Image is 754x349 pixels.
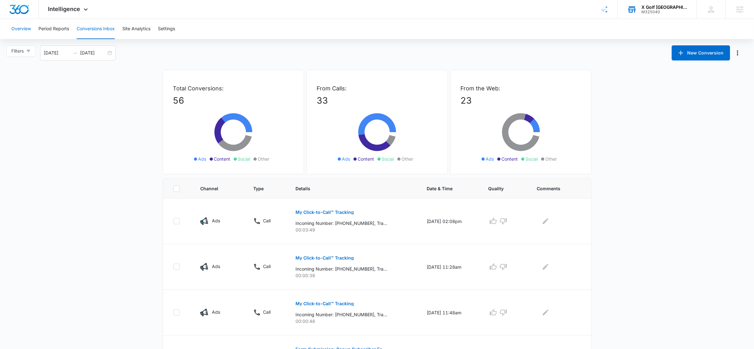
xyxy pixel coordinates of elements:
[419,244,481,290] td: [DATE] 11:28am
[358,156,374,162] span: Content
[44,49,70,56] input: Start date
[198,156,207,162] span: Ads
[317,94,437,107] p: 33
[526,156,538,162] span: Social
[342,156,350,162] span: Ads
[296,185,402,192] span: Details
[537,185,572,192] span: Comments
[11,19,31,39] button: Overview
[296,205,354,220] button: My Click-to-Call™ Tracking
[263,217,271,224] p: Call
[16,16,69,21] div: Domain: [DOMAIN_NAME]
[10,16,15,21] img: website_grey.svg
[296,318,412,324] p: 00:00:48
[296,311,388,318] p: Incoming Number: [PHONE_NUMBER], Tracking Number: [PHONE_NUMBER], Ring To: [PHONE_NUMBER], Caller...
[541,307,551,318] button: Edit Comments
[212,309,220,315] p: Ads
[158,19,175,39] button: Settings
[122,19,150,39] button: Site Analytics
[486,156,494,162] span: Ads
[73,50,78,55] span: swap-right
[541,262,551,272] button: Edit Comments
[48,6,80,12] span: Intelligence
[427,185,464,192] span: Date & Time
[80,49,106,56] input: End date
[173,84,294,93] p: Total Conversions:
[200,185,229,192] span: Channel
[296,256,354,260] p: My Click-to-Call™ Tracking
[17,37,22,42] img: tab_domain_overview_orange.svg
[641,5,687,10] div: account name
[212,217,220,224] p: Ads
[296,250,354,266] button: My Click-to-Call™ Tracking
[296,220,388,226] p: Incoming Number: [PHONE_NUMBER], Tracking Number: [PHONE_NUMBER], Ring To: [PHONE_NUMBER], Caller...
[73,50,78,55] span: to
[296,226,412,233] p: 00:03:49
[238,156,250,162] span: Social
[546,156,557,162] span: Other
[10,10,15,15] img: logo_orange.svg
[70,37,106,41] div: Keywords by Traffic
[733,48,743,58] button: Manage Numbers
[672,45,730,60] button: New Conversion
[296,296,354,311] button: My Click-to-Call™ Tracking
[502,156,518,162] span: Content
[382,156,394,162] span: Social
[296,272,412,279] p: 00:00:38
[214,156,231,162] span: Content
[253,185,272,192] span: Type
[63,37,68,42] img: tab_keywords_by_traffic_grey.svg
[317,84,437,93] p: From Calls:
[488,185,512,192] span: Quality
[11,48,24,54] span: Filters
[461,84,581,93] p: From the Web:
[18,10,31,15] div: v 4.0.25
[296,266,388,272] p: Incoming Number: [PHONE_NUMBER], Tracking Number: [PHONE_NUMBER], Ring To: [PHONE_NUMBER], Caller...
[212,263,220,270] p: Ads
[263,309,271,315] p: Call
[258,156,270,162] span: Other
[296,210,354,215] p: My Click-to-Call™ Tracking
[402,156,413,162] span: Other
[77,19,115,39] button: Conversions Inbox
[173,94,294,107] p: 56
[38,19,69,39] button: Period Reports
[419,290,481,335] td: [DATE] 11:48am
[461,94,581,107] p: 23
[263,263,271,270] p: Call
[541,216,551,226] button: Edit Comments
[641,10,687,14] div: account id
[296,301,354,306] p: My Click-to-Call™ Tracking
[24,37,56,41] div: Domain Overview
[419,198,481,244] td: [DATE] 02:08pm
[6,45,36,57] button: Filters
